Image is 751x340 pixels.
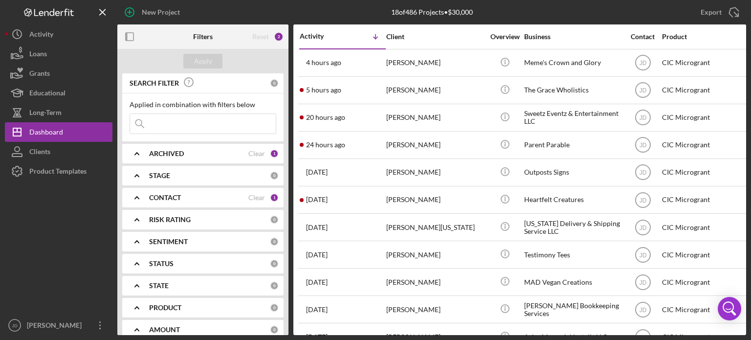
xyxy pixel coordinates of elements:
time: 2025-08-19 20:57 [306,224,328,231]
div: [PERSON_NAME] [386,77,484,103]
div: [US_STATE] Delivery & Shipping Service LLC [524,214,622,240]
div: MAD Vegan Creations [524,269,622,295]
time: 2025-08-19 22:47 [306,141,345,149]
div: Reset [252,33,269,41]
div: Open Intercom Messenger [718,297,741,320]
text: JD [639,197,646,204]
b: STATE [149,282,169,290]
div: 0 [270,215,279,224]
div: Long-Term [29,103,62,125]
div: Grants [29,64,50,86]
text: JD [639,224,646,231]
button: Dashboard [5,122,112,142]
b: SENTIMENT [149,238,188,246]
text: JD [639,251,646,258]
div: [PERSON_NAME] [386,296,484,322]
div: [PERSON_NAME] [386,269,484,295]
b: STATUS [149,260,174,268]
div: 0 [270,325,279,334]
div: 0 [270,303,279,312]
div: 0 [270,281,279,290]
div: [PERSON_NAME] [386,242,484,268]
div: 2 [274,32,284,42]
b: ARCHIVED [149,150,184,158]
div: Activity [300,32,343,40]
time: 2025-08-19 21:04 [306,168,328,176]
div: 18 of 486 Projects • $30,000 [391,8,473,16]
div: Outposts Signs [524,159,622,185]
button: Export [691,2,746,22]
b: AMOUNT [149,326,180,334]
button: Grants [5,64,112,83]
div: Client [386,33,484,41]
button: Educational [5,83,112,103]
div: [PERSON_NAME] [386,50,484,76]
div: Contact [624,33,661,41]
div: Parent Parable [524,132,622,158]
div: [PERSON_NAME] [386,105,484,131]
time: 2025-08-19 20:51 [306,251,328,259]
div: Clear [248,150,265,158]
time: 2025-08-19 20:47 [306,278,328,286]
div: [PERSON_NAME] Bookkeeping Services [524,296,622,322]
a: Product Templates [5,161,112,181]
button: JD[PERSON_NAME] [5,316,112,335]
div: Meme's Crown and Glory [524,50,622,76]
div: Testimony Tees [524,242,622,268]
button: Loans [5,44,112,64]
text: JD [639,114,646,121]
time: 2025-08-19 21:00 [306,196,328,204]
time: 2025-08-20 17:24 [306,86,341,94]
time: 2025-08-20 18:20 [306,59,341,67]
b: PRODUCT [149,304,181,312]
div: Business [524,33,622,41]
text: JD [12,323,18,328]
div: New Project [142,2,180,22]
button: Long-Term [5,103,112,122]
div: Loans [29,44,47,66]
div: 1 [270,149,279,158]
text: JD [639,306,646,313]
text: JD [639,279,646,286]
time: 2025-08-20 02:46 [306,113,345,121]
div: [PERSON_NAME][US_STATE] [386,214,484,240]
div: Educational [29,83,66,105]
div: Clear [248,194,265,202]
div: Heartfelt Creatures [524,187,622,213]
div: Apply [194,54,212,68]
b: CONTACT [149,194,181,202]
time: 2025-08-19 20:44 [306,306,328,314]
button: New Project [117,2,190,22]
div: Activity [29,24,53,46]
div: Product Templates [29,161,87,183]
div: 0 [270,171,279,180]
b: STAGE [149,172,170,180]
div: 1 [270,193,279,202]
text: JD [639,60,646,67]
div: Export [701,2,722,22]
div: [PERSON_NAME] [386,132,484,158]
button: Clients [5,142,112,161]
b: SEARCH FILTER [130,79,179,87]
div: [PERSON_NAME] [386,159,484,185]
div: 0 [270,237,279,246]
div: Applied in combination with filters below [130,101,276,109]
div: 0 [270,79,279,88]
a: Activity [5,24,112,44]
b: RISK RATING [149,216,191,224]
b: Filters [193,33,213,41]
div: Clients [29,142,50,164]
text: JD [639,142,646,149]
div: [PERSON_NAME] [386,187,484,213]
text: JD [639,87,646,94]
div: Sweetz Eventz & Entertainment LLC [524,105,622,131]
button: Apply [183,54,222,68]
div: 0 [270,259,279,268]
text: JD [639,169,646,176]
div: Dashboard [29,122,63,144]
